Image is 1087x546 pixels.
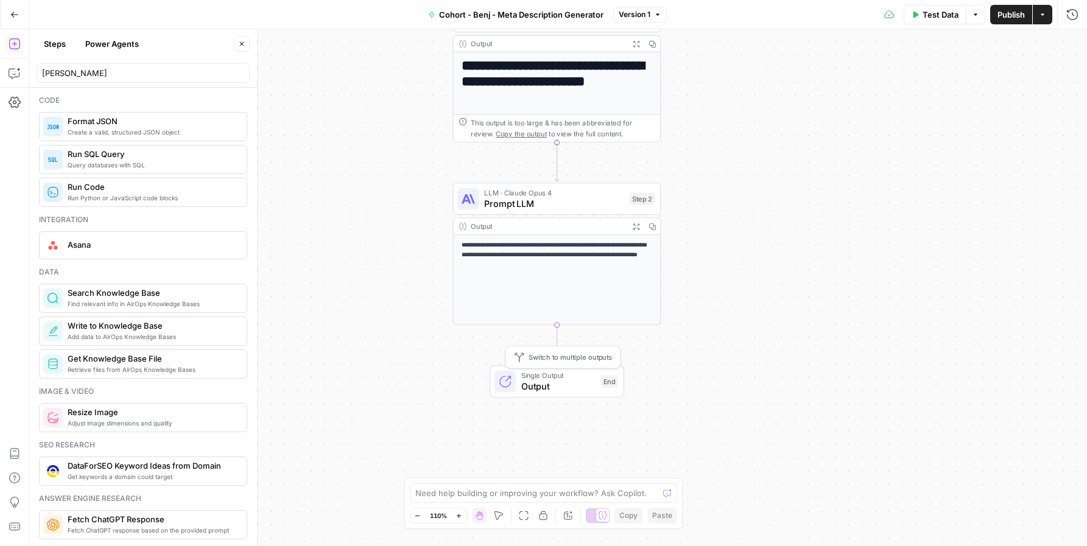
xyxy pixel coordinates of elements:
[904,5,966,24] button: Test Data
[47,239,59,251] img: asana_icon.png
[923,9,959,21] span: Test Data
[39,95,247,106] div: Code
[68,525,237,535] span: Fetch ChatGPT response based on the provided prompt
[997,9,1025,21] span: Publish
[508,349,617,365] button: Switch to multiple outputs
[68,115,237,127] span: Format JSON
[68,406,237,418] span: Resize Image
[619,510,638,521] span: Copy
[68,332,237,341] span: Add data to AirOps Knowledge Bases
[39,267,247,278] div: Data
[613,7,667,23] button: Version 1
[68,365,237,374] span: Retrieve files from AirOps Knowledge Bases
[630,193,655,205] div: Step 2
[521,370,595,381] span: Single Output
[647,508,677,523] button: Paste
[68,148,237,160] span: Run SQL Query
[484,197,624,210] span: Prompt LLM
[471,221,624,232] div: Output
[68,299,237,309] span: Find relevant info in AirOps Knowledge Bases
[600,376,618,388] div: End
[484,187,624,198] span: LLM · Claude Opus 4
[990,5,1032,24] button: Publish
[68,352,237,365] span: Get Knowledge Base File
[68,181,237,193] span: Run Code
[68,418,237,428] span: Adjust image dimensions and quality
[439,9,603,21] span: Cohort - Benj - Meta Description Generator
[68,513,237,525] span: Fetch ChatGPT Response
[453,365,661,397] div: Single OutputOutputEndSwitch to multiple outputs
[68,239,237,251] span: Asana
[555,325,559,364] g: Edge from step_2 to end
[68,160,237,170] span: Query databases with SQL
[68,320,237,332] span: Write to Knowledge Base
[555,142,559,181] g: Edge from step_1 to step_2
[471,38,624,49] div: Output
[68,287,237,299] span: Search Knowledge Base
[421,5,611,24] button: Cohort - Benj - Meta Description Generator
[529,352,612,363] span: Switch to multiple outputs
[614,508,642,523] button: Copy
[652,510,672,521] span: Paste
[39,386,247,397] div: Image & video
[471,117,655,139] div: This output is too large & has been abbreviated for review. to view the full content.
[68,193,237,203] span: Run Python or JavaScript code blocks
[47,465,59,477] img: qj0lddqgokrswkyaqb1p9cmo0sp5
[619,9,650,20] span: Version 1
[521,379,595,393] span: Output
[68,460,237,472] span: DataForSEO Keyword Ideas from Domain
[39,439,247,450] div: Seo research
[430,511,447,520] span: 110%
[78,34,146,54] button: Power Agents
[42,67,244,79] input: Search steps
[68,127,237,137] span: Create a valid, structured JSON object
[68,472,237,481] span: Get keywords a domain could target
[39,493,247,504] div: Answer engine research
[39,214,247,225] div: Integration
[496,130,547,138] span: Copy the output
[37,34,73,54] button: Steps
